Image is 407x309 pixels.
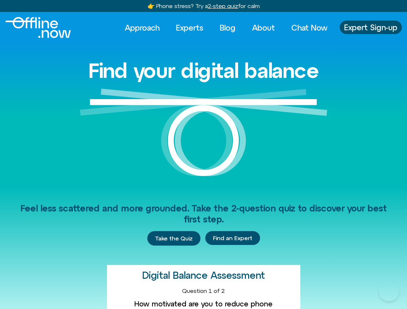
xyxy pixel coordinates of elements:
img: Graphic of a white circle with a white line balancing on top to represent balance. [80,89,327,187]
a: About [246,21,281,35]
a: Take the Quiz [147,231,200,246]
h1: Find your digital balance [88,59,319,82]
h2: Digital Balance Assessment [142,270,265,281]
a: Expert Sign-up [340,21,402,34]
a: Blog [214,21,241,35]
u: 2-step quiz [208,3,238,9]
span: Find an Expert [213,235,252,241]
span: Feel less scattered and more grounded. Take the 2-question quiz to discover your best first step. [20,203,387,224]
div: Question 1 of 2 [112,287,295,295]
a: 👉 Phone stress? Try a2-step quizfor calm [148,3,260,9]
a: Find an Expert [205,231,260,245]
iframe: Botpress [379,281,399,301]
img: Offline.Now logo in white. Text of the words offline.now with a line going through the "O" [5,17,71,38]
span: Take the Quiz [155,235,193,242]
div: Logo [5,17,60,38]
nav: Menu [119,21,333,35]
span: Expert Sign-up [344,23,397,32]
a: Chat Now [286,21,333,35]
a: Approach [119,21,165,35]
a: Experts [170,21,209,35]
